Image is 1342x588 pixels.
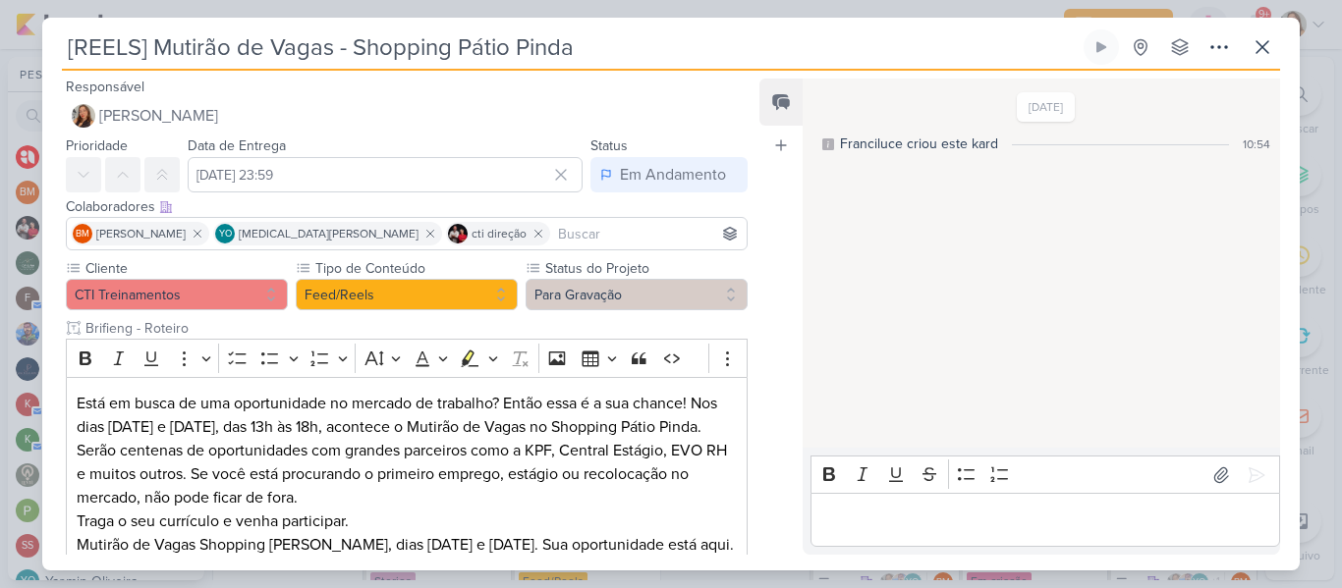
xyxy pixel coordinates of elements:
[590,157,748,192] button: Em Andamento
[66,279,288,310] button: CTI Treinamentos
[84,258,288,279] label: Cliente
[66,196,748,217] div: Colaboradores
[188,157,583,192] input: Select a date
[296,279,518,310] button: Feed/Reels
[215,224,235,243] div: Yasmin Oliveira
[66,137,128,154] label: Prioridade
[448,224,468,243] img: cti direção
[840,134,998,154] div: Franciluce criou este kard
[188,137,286,154] label: Data de Entrega
[66,377,748,572] div: Editor editing area: main
[72,104,95,128] img: Franciluce Carvalho
[219,230,232,240] p: YO
[96,225,186,242] span: [PERSON_NAME]
[99,104,218,128] span: [PERSON_NAME]
[77,392,737,533] p: Está em busca de uma oportunidade no mercado de trabalho? Então essa é a sua chance! Nos dias [DA...
[82,318,748,339] input: Texto sem título
[66,98,748,134] button: [PERSON_NAME]
[543,258,748,279] label: Status do Projeto
[313,258,518,279] label: Tipo de Conteúdo
[590,137,628,154] label: Status
[1243,135,1270,153] div: 10:54
[76,230,89,240] p: BM
[811,455,1280,494] div: Editor toolbar
[66,79,144,95] label: Responsável
[73,224,92,243] div: Beth Monteiro
[62,29,1080,65] input: Kard Sem Título
[1093,39,1109,55] div: Ligar relógio
[811,493,1280,547] div: Editor editing area: main
[472,225,527,242] span: cti direção
[620,163,726,187] div: Em Andamento
[526,279,748,310] button: Para Gravação
[239,225,419,242] span: [MEDICAL_DATA][PERSON_NAME]
[66,339,748,377] div: Editor toolbar
[77,533,737,557] p: Mutirão de Vagas Shopping [PERSON_NAME], dias [DATE] e [DATE]. Sua oportunidade está aqui.
[554,222,743,245] input: Buscar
